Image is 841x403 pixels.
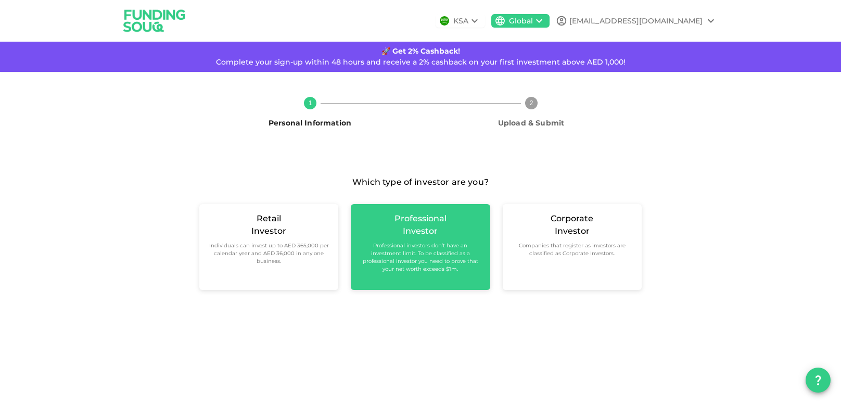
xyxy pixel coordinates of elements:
button: question [806,368,831,393]
strong: 🚀 Get 2% Cashback! [381,46,460,56]
div: Investor [403,225,438,237]
div: Investor [555,225,590,237]
span: Complete your sign-up within 48 hours and receive a 2% cashback on your first investment above AE... [216,57,626,67]
div: KSA [453,16,468,27]
div: Investor [251,225,286,237]
span: Personal Information [269,118,351,128]
div: Professional [394,212,447,225]
span: Which type of investor are you? [352,175,489,190]
span: Upload & Submit [498,118,564,128]
div: Corporate [551,212,593,225]
div: Global [509,16,533,27]
text: 1 [308,99,312,107]
img: flag-sa.b9a346574cdc8950dd34b50780441f57.svg [440,16,449,26]
text: 2 [529,99,533,107]
div: Retail [257,212,281,225]
small: Individuals can invest up to AED 365,000 per calendar year and AED 36,000 in any one business. [208,242,330,265]
small: Professional investors don’t have an investment limit. To be classified as a professional investo... [359,242,481,273]
small: Companies that register as investors are classified as Corporate Investors. [511,242,633,257]
div: [EMAIL_ADDRESS][DOMAIN_NAME] [569,16,703,27]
